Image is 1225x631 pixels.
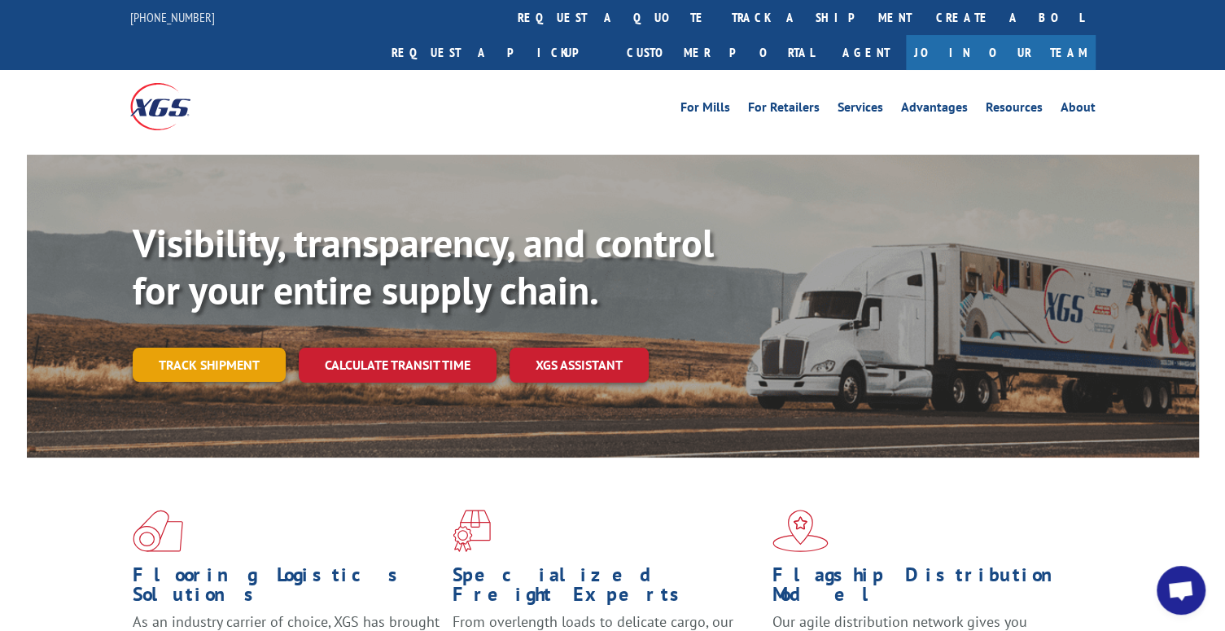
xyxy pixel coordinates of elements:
[615,35,826,70] a: Customer Portal
[772,510,829,552] img: xgs-icon-flagship-distribution-model-red
[906,35,1096,70] a: Join Our Team
[901,101,968,119] a: Advantages
[826,35,906,70] a: Agent
[133,217,714,315] b: Visibility, transparency, and control for your entire supply chain.
[1061,101,1096,119] a: About
[453,565,760,612] h1: Specialized Freight Experts
[453,510,491,552] img: xgs-icon-focused-on-flooring-red
[748,101,820,119] a: For Retailers
[838,101,883,119] a: Services
[510,348,649,383] a: XGS ASSISTANT
[130,9,215,25] a: [PHONE_NUMBER]
[299,348,497,383] a: Calculate transit time
[1157,566,1205,615] div: Open chat
[772,565,1080,612] h1: Flagship Distribution Model
[133,565,440,612] h1: Flooring Logistics Solutions
[680,101,730,119] a: For Mills
[379,35,615,70] a: Request a pickup
[986,101,1043,119] a: Resources
[133,510,183,552] img: xgs-icon-total-supply-chain-intelligence-red
[133,348,286,382] a: Track shipment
